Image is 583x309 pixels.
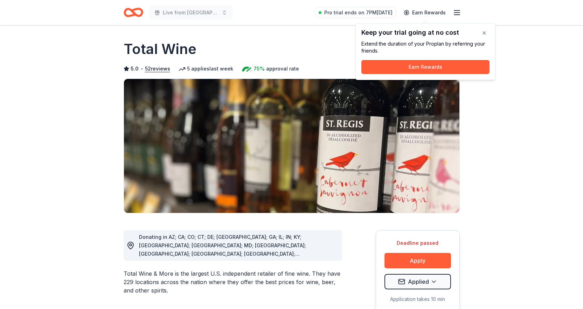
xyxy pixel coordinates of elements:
a: Pro trial ends on 7PM[DATE] [314,7,397,18]
div: Keep your trial going at no cost [361,29,490,36]
button: Apply [384,253,451,268]
button: Live from [GEOGRAPHIC_DATA]: Valor 4 Veterans Benefiting Folds of Honor [149,6,233,20]
span: Applied [408,277,429,286]
span: • [140,66,143,72]
div: Deadline passed [384,239,451,247]
button: Earn Rewards [361,60,490,74]
span: approval rate [266,65,299,73]
span: 5.0 [131,65,139,73]
button: Applied [384,274,451,289]
span: Pro trial ends on 7PM[DATE] [324,8,393,17]
span: Donating in AZ; CA; CO; CT; DE; [GEOGRAPHIC_DATA]; GA; IL; IN; KY; [GEOGRAPHIC_DATA]; [GEOGRAPHIC... [139,234,306,282]
h1: Total Wine [124,39,196,59]
div: 5 applies last week [179,65,233,73]
div: Application takes 10 min [384,295,451,303]
a: Home [124,4,143,21]
a: Earn Rewards [400,6,450,19]
img: Image for Total Wine [124,79,459,213]
button: 52reviews [145,65,170,73]
span: Live from [GEOGRAPHIC_DATA]: Valor 4 Veterans Benefiting Folds of Honor [163,8,219,17]
div: Total Wine & More is the largest U.S. independent retailer of fine wine. They have 229 locations ... [124,269,342,295]
span: 75% [254,65,265,73]
div: Extend the duration of your Pro plan by referring your friends. [361,40,490,54]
